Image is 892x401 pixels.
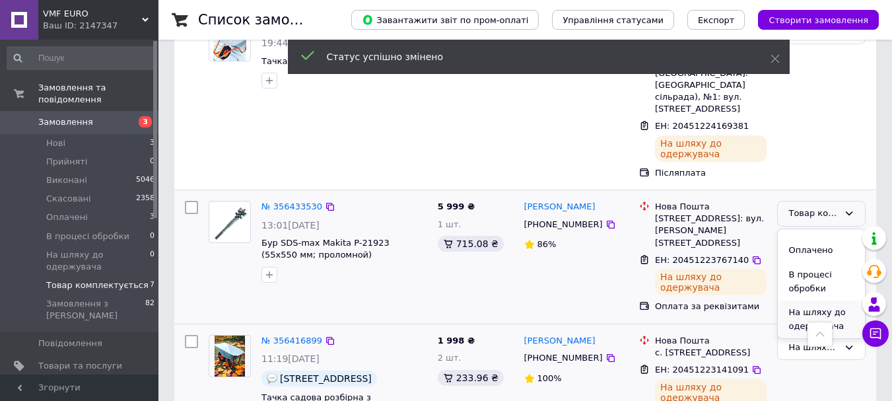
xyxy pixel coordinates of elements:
[862,320,889,347] button: Чат з покупцем
[150,156,154,168] span: 0
[46,231,129,242] span: В процесі обробки
[150,231,154,242] span: 0
[537,239,557,249] span: 86%
[7,46,156,70] input: Пошук
[213,20,246,61] img: Фото товару
[655,301,767,312] div: Оплата за реквізитами
[769,15,868,25] span: Створити замовлення
[438,201,475,211] span: 5 999 ₴
[46,298,145,322] span: Замовлення з [PERSON_NAME]
[758,10,879,30] button: Створити замовлення
[655,201,767,213] div: Нова Пошта
[150,211,154,223] span: 3
[46,174,87,186] span: Виконані
[261,56,421,66] a: Тачка садова, підсилена VMF EURO
[43,8,142,20] span: VMF EURO
[215,336,246,377] img: Фото товару
[788,207,839,221] div: Товар комплектується
[438,336,475,346] span: 1 998 ₴
[261,220,320,231] span: 13:01[DATE]
[43,20,158,32] div: Ваш ID: 2147347
[438,219,462,229] span: 1 шт.
[745,15,879,24] a: Створити замовлення
[38,116,93,128] span: Замовлення
[524,335,596,347] a: [PERSON_NAME]
[38,360,122,372] span: Товари та послуги
[209,201,251,243] a: Фото товару
[698,15,735,25] span: Експорт
[438,370,504,386] div: 233.96 ₴
[150,279,154,291] span: 7
[209,335,251,377] a: Фото товару
[438,353,462,363] span: 2 шт.
[46,249,150,273] span: На шляху до одержувача
[280,373,372,384] span: [STREET_ADDRESS]
[46,279,149,291] span: Товар комплектується
[655,255,749,265] span: ЕН: 20451223767140
[136,193,154,205] span: 2358
[778,301,865,338] li: На шляху до одержувача
[537,373,562,383] span: 100%
[655,167,767,179] div: Післяплата
[552,10,674,30] button: Управління статусами
[46,137,65,149] span: Нові
[655,365,749,375] span: ЕН: 20451223141091
[46,211,88,223] span: Оплачені
[522,349,605,367] div: [PHONE_NUMBER]
[327,50,738,63] div: Статус успішно змінено
[778,263,865,301] li: В процесі обробки
[261,201,322,211] a: № 356433530
[788,341,839,355] div: На шляху до одержувача
[198,12,332,28] h1: Список замовлень
[145,298,154,322] span: 82
[209,203,250,241] img: Фото товару
[150,249,154,273] span: 0
[136,174,154,186] span: 5046
[438,236,504,252] div: 715.08 ₴
[524,201,596,213] a: [PERSON_NAME]
[655,269,767,295] div: На шляху до одержувача
[38,82,158,106] span: Замовлення та повідомлення
[261,336,322,346] a: № 356416899
[209,19,251,61] a: Фото товару
[261,238,390,260] a: Бур SDS-max Makita P-21923 (55х550 мм; проломной)
[46,193,91,205] span: Скасовані
[38,338,102,349] span: Повідомлення
[655,335,767,347] div: Нова Пошта
[655,213,767,249] div: [STREET_ADDRESS]: вул. [PERSON_NAME][STREET_ADDRESS]
[687,10,745,30] button: Експорт
[150,137,154,149] span: 3
[655,121,749,131] span: ЕН: 20451224169381
[261,353,320,364] span: 11:19[DATE]
[139,116,152,128] span: 3
[351,10,539,30] button: Завантажити звіт по пром-оплаті
[563,15,664,25] span: Управління статусами
[46,156,87,168] span: Прийняті
[267,373,277,384] img: :speech_balloon:
[362,14,528,26] span: Завантажити звіт по пром-оплаті
[261,38,320,48] span: 19:44[DATE]
[522,216,605,233] div: [PHONE_NUMBER]
[655,135,767,162] div: На шляху до одержувача
[778,238,865,263] li: Оплачено
[655,347,767,359] div: с. [STREET_ADDRESS]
